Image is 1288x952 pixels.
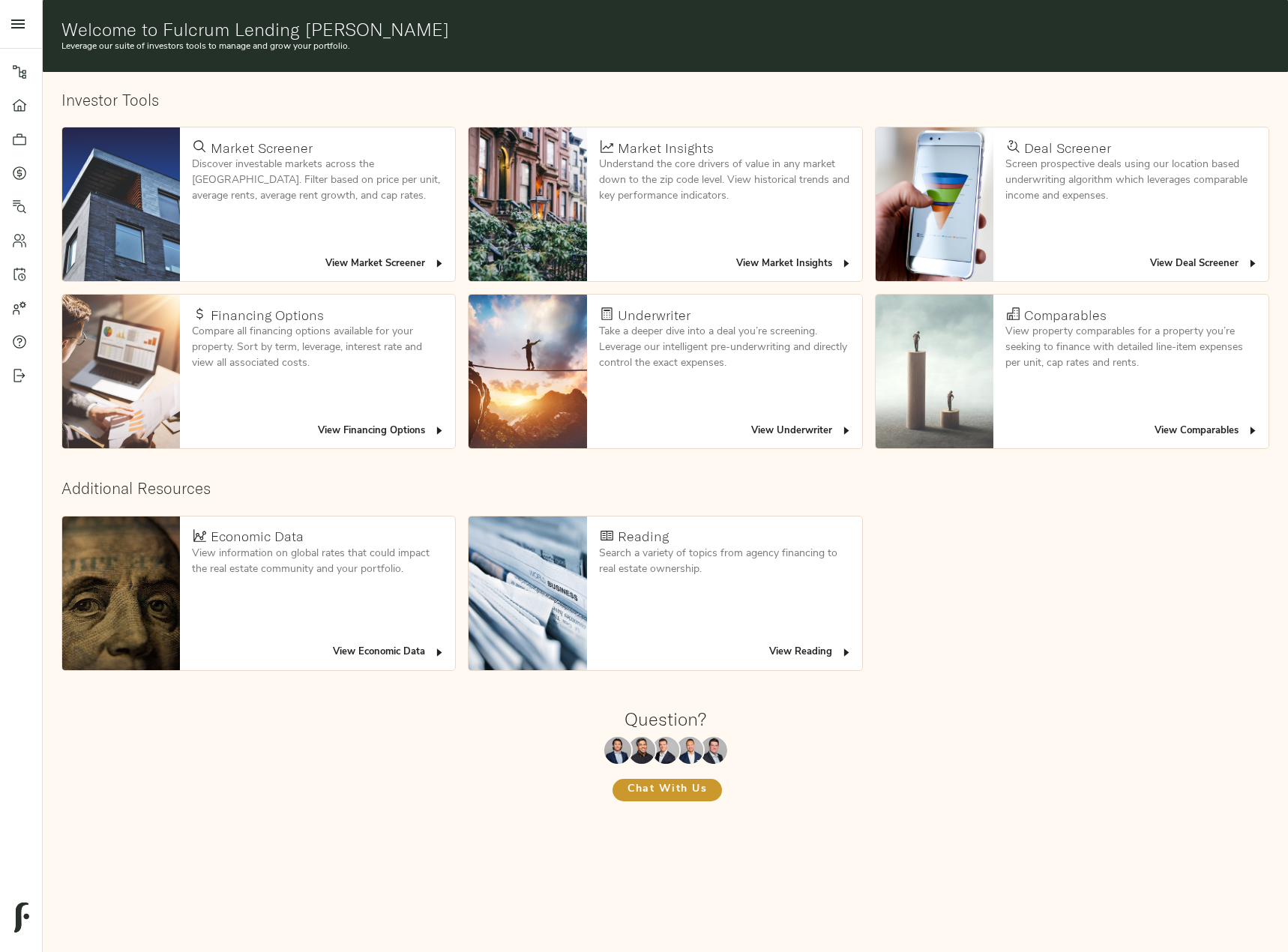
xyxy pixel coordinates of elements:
img: Zach Frizzera [652,737,679,764]
button: View Market Insights [732,253,856,276]
h4: Financing Options [211,307,324,324]
button: View Reading [765,641,856,664]
img: Deal Screener [876,127,993,281]
span: View Comparables [1155,423,1259,440]
p: Search a variety of topics from agency financing to real estate ownership. [599,546,850,577]
button: View Comparables [1151,420,1263,443]
p: Take a deeper dive into a deal you’re screening. Leverage our intelligent pre-underwriting and di... [599,324,850,371]
img: Reading [469,516,586,670]
img: Comparables [876,295,993,448]
span: View Reading [769,644,852,661]
span: View Economic Data [333,644,445,661]
h4: Deal Screener [1024,140,1111,157]
img: Richard Le [676,737,703,764]
img: Justin Stamp [700,737,727,764]
img: Maxwell Wu [604,737,631,764]
h2: Investor Tools [61,91,1269,109]
button: View Economic Data [329,641,449,664]
p: Screen prospective deals using our location based underwriting algorithm which leverages comparab... [1005,157,1257,204]
button: View Market Screener [322,253,449,276]
h4: Reading [618,528,669,545]
p: View property comparables for a property you’re seeking to finance with detailed line-item expens... [1005,324,1257,371]
img: Financing Options [62,295,180,448]
span: Chat With Us [628,780,707,799]
h1: Welcome to Fulcrum Lending [PERSON_NAME] [61,19,1269,40]
p: Discover investable markets across the [GEOGRAPHIC_DATA]. Filter based on price per unit, average... [192,157,443,204]
img: Market Screener [62,127,180,281]
img: Market Insights [469,127,586,281]
button: View Deal Screener [1146,253,1263,276]
p: Compare all financing options available for your property. Sort by term, leverage, interest rate ... [192,324,443,371]
h4: Market Screener [211,140,313,157]
span: View Financing Options [318,423,445,440]
h4: Market Insights [618,140,714,157]
span: View Market Screener [325,256,445,273]
h4: Comparables [1024,307,1107,324]
img: Kenneth Mendonça [628,737,655,764]
button: View Underwriter [747,420,856,443]
h1: Question? [625,708,706,729]
span: View Underwriter [751,423,852,440]
button: Chat With Us [613,779,722,801]
h4: Economic Data [211,528,304,545]
img: Economic Data [62,516,180,670]
button: View Financing Options [314,420,449,443]
h4: Underwriter [618,307,690,324]
h2: Additional Resources [61,479,1269,498]
p: View information on global rates that could impact the real estate community and your portfolio. [192,546,443,577]
span: View Market Insights [736,256,852,273]
p: Leverage our suite of investors tools to manage and grow your portfolio. [61,40,1269,53]
img: Underwriter [469,295,586,448]
span: View Deal Screener [1150,256,1259,273]
p: Understand the core drivers of value in any market down to the zip code level. View historical tr... [599,157,850,204]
